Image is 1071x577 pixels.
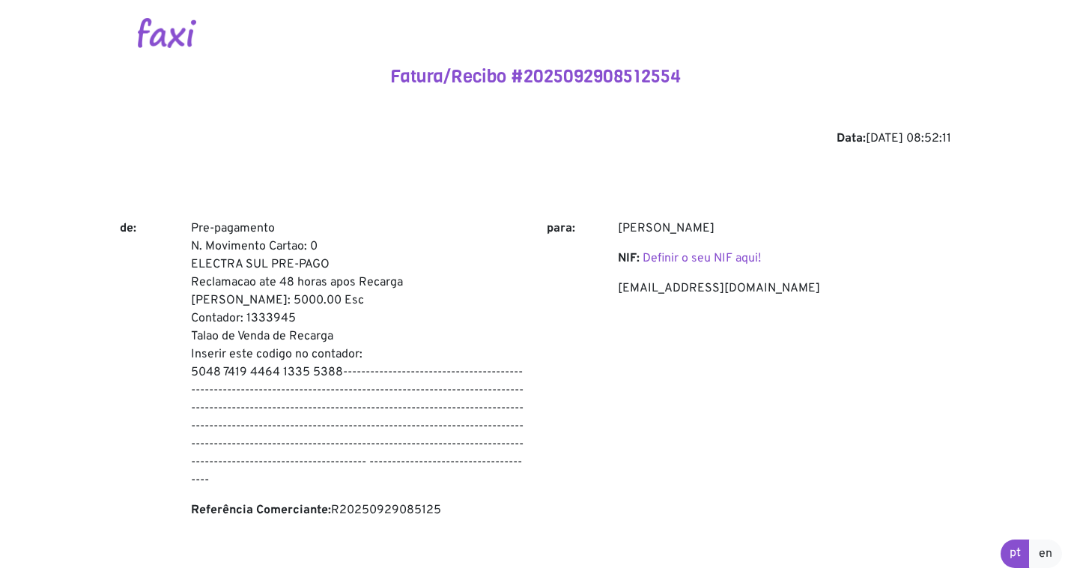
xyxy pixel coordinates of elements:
p: [PERSON_NAME] [618,220,951,238]
a: Definir o seu NIF aqui! [643,251,761,266]
b: Referência Comerciante: [191,503,331,518]
b: para: [547,221,575,236]
p: Pre-pagamento N. Movimento Cartao: 0 ELECTRA SUL PRE-PAGO Reclamacao ate 48 horas apos Recarga [P... [191,220,524,489]
h4: Fatura/Recibo #2025092908512554 [120,66,951,88]
a: en [1029,540,1062,568]
p: R20250929085125 [191,501,524,519]
a: pt [1001,540,1030,568]
p: [EMAIL_ADDRESS][DOMAIN_NAME] [618,280,951,297]
b: Data: [837,131,866,146]
b: de: [120,221,136,236]
b: NIF: [618,251,640,266]
div: [DATE] 08:52:11 [120,130,951,148]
